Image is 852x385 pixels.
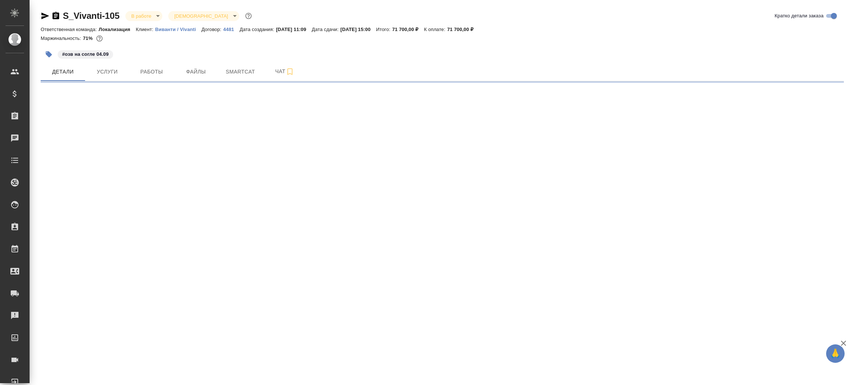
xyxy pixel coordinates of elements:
[202,27,223,32] p: Договор:
[51,11,60,20] button: Скопировать ссылку
[178,67,214,76] span: Файлы
[223,26,239,32] a: 4481
[775,12,824,20] span: Кратко детали заказа
[240,27,276,32] p: Дата создания:
[41,35,83,41] p: Маржинальность:
[223,67,258,76] span: Smartcat
[45,67,81,76] span: Детали
[829,346,842,361] span: 🙏
[340,27,376,32] p: [DATE] 15:00
[41,46,57,62] button: Добавить тэг
[276,27,312,32] p: [DATE] 11:09
[312,27,340,32] p: Дата сдачи:
[136,27,155,32] p: Клиент:
[89,67,125,76] span: Услуги
[41,27,99,32] p: Ответственная команда:
[62,51,109,58] p: #озв на согле 04.09
[168,11,239,21] div: В работе
[125,11,162,21] div: В работе
[95,34,104,43] button: 17475.00 RUB;
[155,26,202,32] a: Виванти / Vivanti
[285,67,294,76] svg: Подписаться
[447,27,479,32] p: 71 700,00 ₽
[172,13,230,19] button: [DEMOGRAPHIC_DATA]
[223,27,239,32] p: 4481
[826,344,845,363] button: 🙏
[63,11,119,21] a: S_Vivanti-105
[57,51,114,57] span: озв на согле 04.09
[376,27,392,32] p: Итого:
[41,11,50,20] button: Скопировать ссылку для ЯМессенджера
[244,11,253,21] button: Доп статусы указывают на важность/срочность заказа
[99,27,136,32] p: Локализация
[134,67,169,76] span: Работы
[83,35,94,41] p: 71%
[129,13,153,19] button: В работе
[155,27,202,32] p: Виванти / Vivanti
[392,27,424,32] p: 71 700,00 ₽
[267,67,302,76] span: Чат
[424,27,447,32] p: К оплате:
